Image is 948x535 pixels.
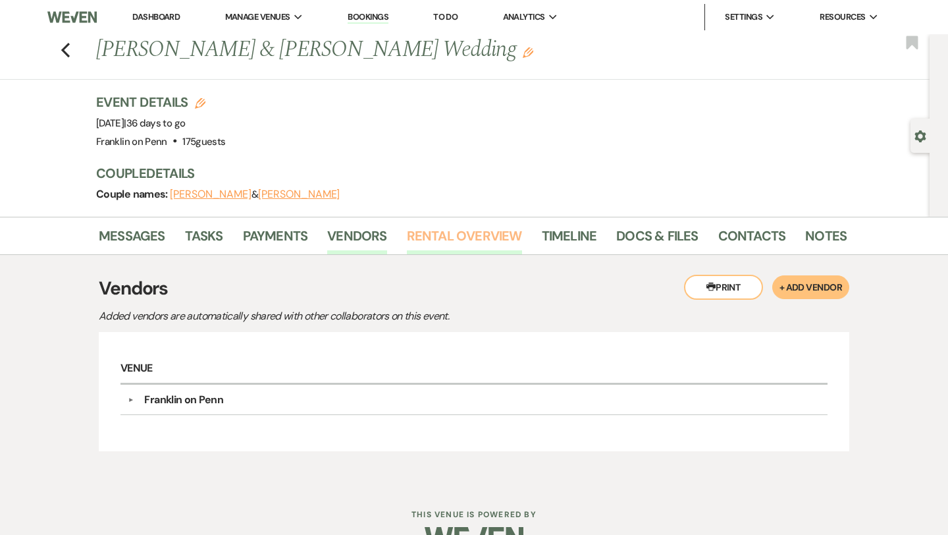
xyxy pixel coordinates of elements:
span: Resources [820,11,865,24]
a: Vendors [327,225,386,254]
a: Contacts [718,225,786,254]
a: Timeline [542,225,597,254]
span: & [170,188,340,201]
button: + Add Vendor [772,275,849,299]
div: Franklin on Penn [144,392,223,408]
a: Docs & Files [616,225,698,254]
img: Weven Logo [47,3,97,31]
a: Tasks [185,225,223,254]
p: Added vendors are automatically shared with other collaborators on this event. [99,308,560,325]
h3: Couple Details [96,164,833,183]
span: 36 days to go [126,117,186,130]
h3: Event Details [96,93,225,111]
button: ▼ [122,397,138,403]
span: Franklin on Penn [96,135,167,148]
button: [PERSON_NAME] [258,189,340,200]
a: Messages [99,225,165,254]
a: To Do [433,11,458,22]
span: | [124,117,185,130]
span: Analytics [503,11,545,24]
a: Bookings [348,11,388,24]
span: 175 guests [182,135,225,148]
span: Manage Venues [225,11,290,24]
h3: Vendors [99,275,849,302]
button: Edit [523,46,533,58]
a: Notes [805,225,847,254]
h6: Venue [120,354,828,385]
span: [DATE] [96,117,185,130]
span: Settings [725,11,762,24]
h1: [PERSON_NAME] & [PERSON_NAME] Wedding [96,34,686,66]
a: Dashboard [132,11,180,22]
button: [PERSON_NAME] [170,189,251,200]
span: Couple names: [96,187,170,201]
button: Open lead details [914,129,926,142]
button: Print [684,275,763,300]
a: Rental Overview [407,225,522,254]
a: Payments [243,225,308,254]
